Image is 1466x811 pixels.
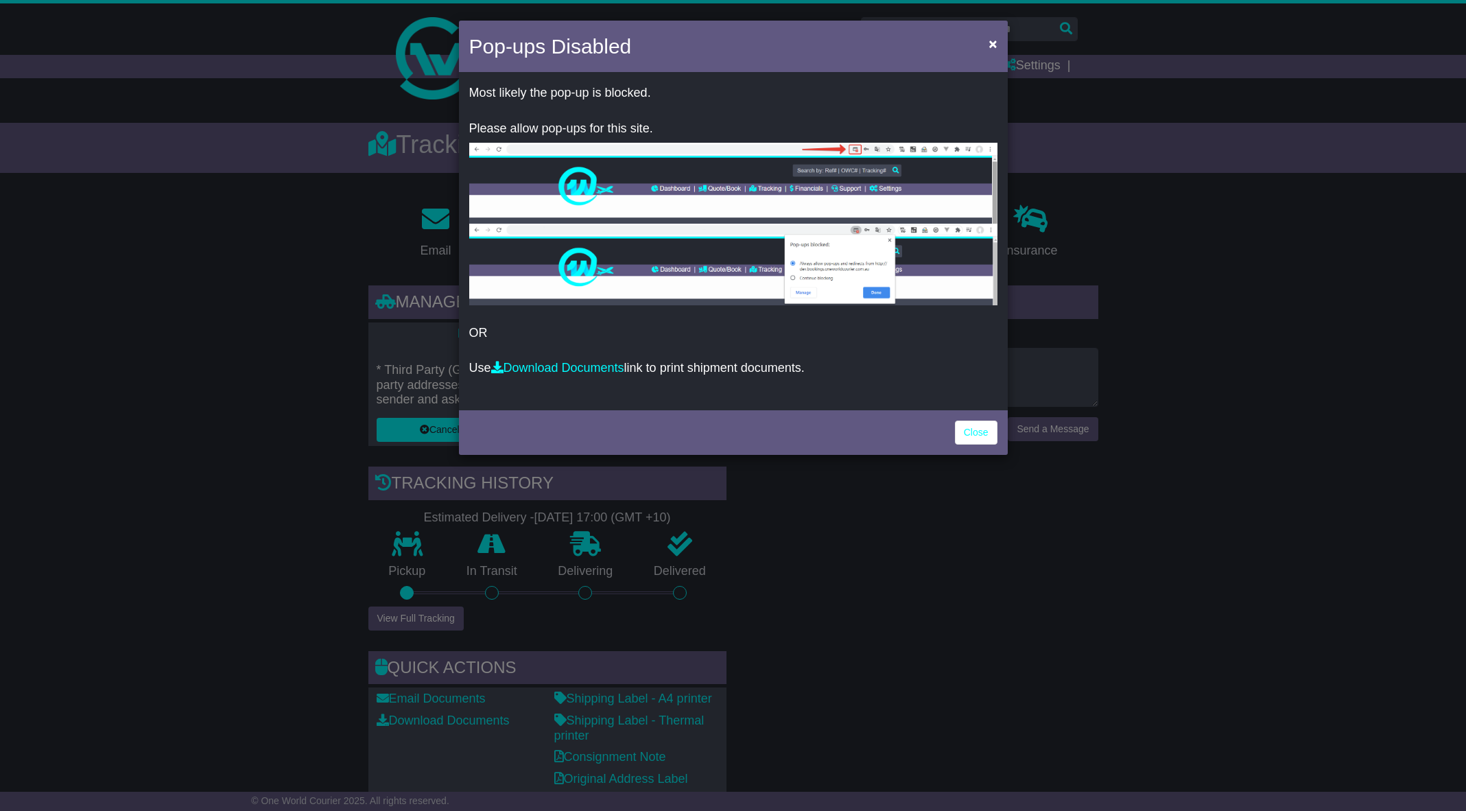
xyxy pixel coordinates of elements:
[469,224,997,305] img: allow-popup-2.png
[469,143,997,224] img: allow-popup-1.png
[989,36,997,51] span: ×
[459,75,1008,407] div: OR
[982,30,1004,58] button: Close
[469,86,997,101] p: Most likely the pop-up is blocked.
[469,121,997,137] p: Please allow pop-ups for this site.
[469,361,997,376] p: Use link to print shipment documents.
[491,361,624,375] a: Download Documents
[469,31,632,62] h4: Pop-ups Disabled
[955,421,997,445] a: Close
